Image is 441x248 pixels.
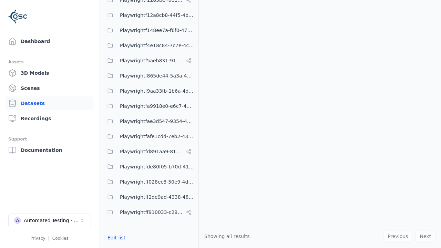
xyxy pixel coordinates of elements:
span: Playwrightfa9918e0-e6c7-48e0-9ade-ec9b0f0d9008 [120,102,194,110]
button: Playwrightfae3d547-9354-4b34-ba80-334734bb31d4 [103,114,194,128]
button: Playwrightff2de9ad-4338-48c0-bd04-efed0ef8cbf4 [103,190,194,204]
span: | [48,236,50,241]
span: Playwrightfd891aa9-817c-4b53-b4a5-239ad8786b13 [120,147,183,156]
button: Playwrightf9aa33fb-1b6a-4d7c-bb3f-f733c3fa99cc [103,84,194,98]
span: Playwrightff910033-c297-413c-9627-78f34a067480 [120,208,183,216]
div: Assets [8,58,91,66]
img: Logo [8,7,28,26]
a: Cookies [52,236,69,241]
button: Select a workspace [8,214,91,227]
button: Playwrightf4e18c84-7c7e-4c28-bfa4-7be69262452c [103,39,194,52]
a: Privacy [30,236,45,241]
div: Automated Testing - Playwright [24,217,80,224]
div: Support [8,135,91,143]
span: Playwrightff028ec8-50e9-4dd8-81bd-941bca1e104f [120,178,194,186]
span: Playwrightfae3d547-9354-4b34-ba80-334734bb31d4 [120,117,194,125]
button: Playwrightff910033-c297-413c-9627-78f34a067480 [103,205,194,219]
button: Playwrightf865de44-5a3a-4288-a605-65bfd134d238 [103,69,194,83]
a: Recordings [6,112,93,125]
span: Playwrightf9aa33fb-1b6a-4d7c-bb3f-f733c3fa99cc [120,87,194,95]
a: 3D Models [6,66,93,80]
span: Playwrightf12a8cb8-44f5-4bf0-b292-721ddd8e7e42 [120,11,194,19]
button: Playwrightfd891aa9-817c-4b53-b4a5-239ad8786b13 [103,145,194,158]
button: Playwrightff028ec8-50e9-4dd8-81bd-941bca1e104f [103,175,194,189]
button: Playwrightfafe1cdd-7eb2-4390-bfe1-ed4773ecffac [103,130,194,143]
span: Playwrightfde80f05-b70d-4104-ad1c-b71865a0eedf [120,163,194,171]
span: Playwrightfafe1cdd-7eb2-4390-bfe1-ed4773ecffac [120,132,194,141]
span: Playwrightf5aeb831-9105-46b5-9a9b-c943ac435ad3 [120,56,183,65]
button: Playwrightf5aeb831-9105-46b5-9a9b-c943ac435ad3 [103,54,194,68]
button: Playwrightfa9918e0-e6c7-48e0-9ade-ec9b0f0d9008 [103,99,194,113]
span: Showing all results [204,234,250,239]
div: A [14,217,21,224]
a: Documentation [6,143,93,157]
button: Playwrightf12a8cb8-44f5-4bf0-b292-721ddd8e7e42 [103,8,194,22]
button: Edit list [103,231,130,244]
span: Playwrightf148ee7a-f6f0-478b-8659-42bd4a5eac88 [120,26,194,34]
a: Scenes [6,81,93,95]
a: Datasets [6,96,93,110]
span: Playwrightf865de44-5a3a-4288-a605-65bfd134d238 [120,72,194,80]
span: Playwrightff2de9ad-4338-48c0-bd04-efed0ef8cbf4 [120,193,194,201]
span: Playwrightf4e18c84-7c7e-4c28-bfa4-7be69262452c [120,41,194,50]
a: Dashboard [6,34,93,48]
button: Playwrightf148ee7a-f6f0-478b-8659-42bd4a5eac88 [103,23,194,37]
button: Playwrightfde80f05-b70d-4104-ad1c-b71865a0eedf [103,160,194,174]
